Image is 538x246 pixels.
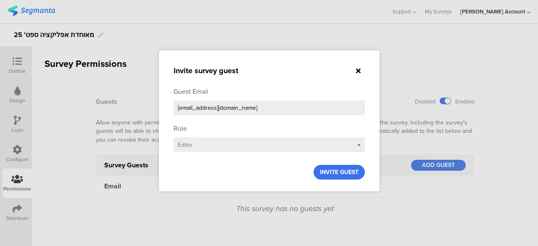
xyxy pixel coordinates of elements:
sg-small-dialog-title: Invite survey guest [174,65,238,76]
span: INVITE GUEST [320,168,359,177]
input: name@domain.com [174,101,365,115]
span: Editor [178,140,193,149]
div: Guest Email [174,87,208,96]
div: Role [174,124,187,133]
